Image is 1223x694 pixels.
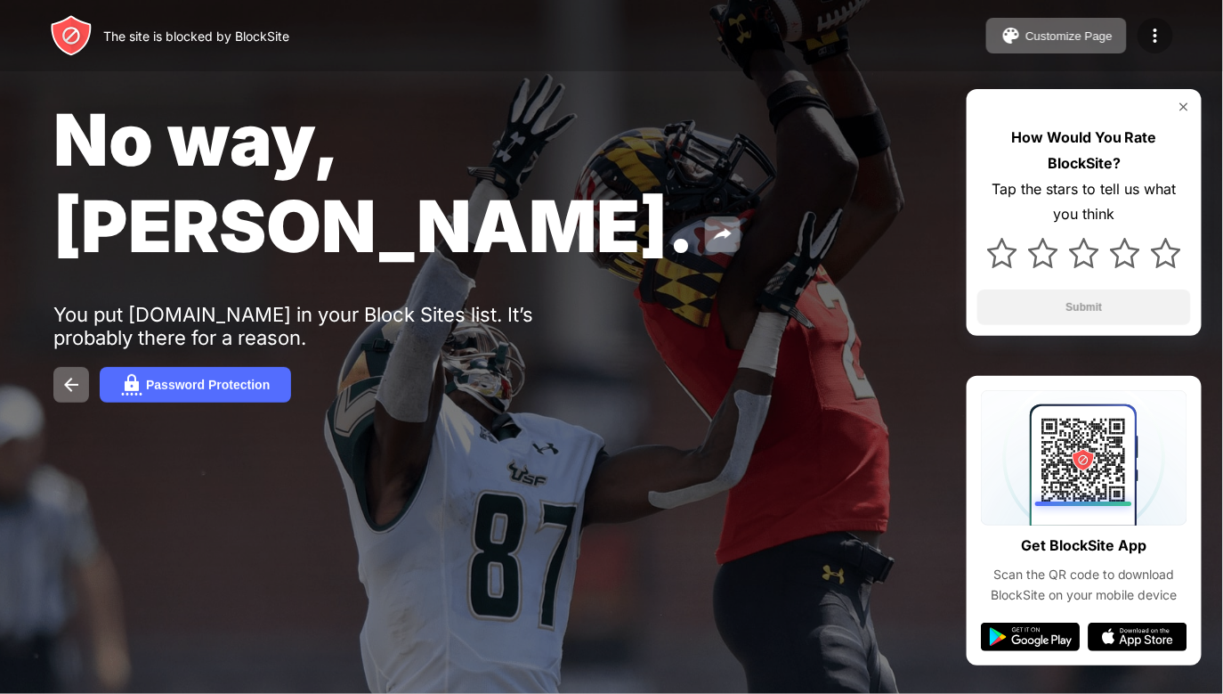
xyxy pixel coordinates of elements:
[61,374,82,396] img: back.svg
[1022,533,1147,559] div: Get BlockSite App
[1151,238,1181,268] img: star.svg
[53,96,694,269] span: No way, [PERSON_NAME].
[53,303,603,349] div: You put [DOMAIN_NAME] in your Block Sites list. It’s probably there for a reason.
[146,378,270,392] div: Password Protection
[1069,238,1099,268] img: star.svg
[1110,238,1140,268] img: star.svg
[50,14,93,57] img: header-logo.svg
[103,29,289,44] div: The site is blocked by BlockSite
[981,623,1081,651] img: google-play.svg
[1088,623,1187,651] img: app-store.svg
[1145,25,1166,46] img: menu-icon.svg
[712,224,733,245] img: share.svg
[986,18,1127,53] button: Customize Page
[977,176,1191,228] div: Tap the stars to tell us what you think
[1025,29,1113,43] div: Customize Page
[977,125,1191,176] div: How Would You Rate BlockSite?
[100,367,291,403] button: Password Protection
[1000,25,1022,46] img: pallet.svg
[977,290,1191,325] button: Submit
[121,374,142,396] img: password.svg
[987,238,1017,268] img: star.svg
[981,565,1187,605] div: Scan the QR code to download BlockSite on your mobile device
[1177,100,1191,114] img: rate-us-close.svg
[1028,238,1058,268] img: star.svg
